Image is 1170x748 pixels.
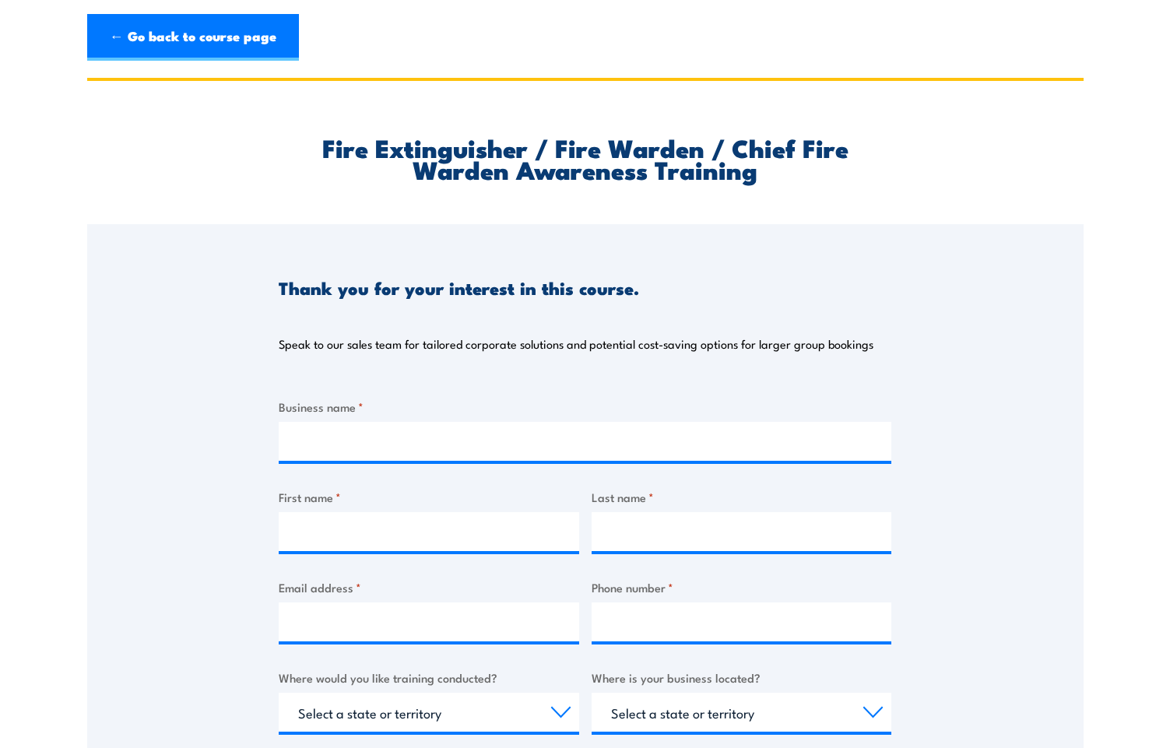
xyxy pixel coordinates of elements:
[592,578,892,596] label: Phone number
[279,669,579,687] label: Where would you like training conducted?
[279,336,873,352] p: Speak to our sales team for tailored corporate solutions and potential cost-saving options for la...
[279,488,579,506] label: First name
[279,136,891,180] h2: Fire Extinguisher / Fire Warden / Chief Fire Warden Awareness Training
[87,14,299,61] a: ← Go back to course page
[279,578,579,596] label: Email address
[279,279,639,297] h3: Thank you for your interest in this course.
[279,398,891,416] label: Business name
[592,488,892,506] label: Last name
[592,669,892,687] label: Where is your business located?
